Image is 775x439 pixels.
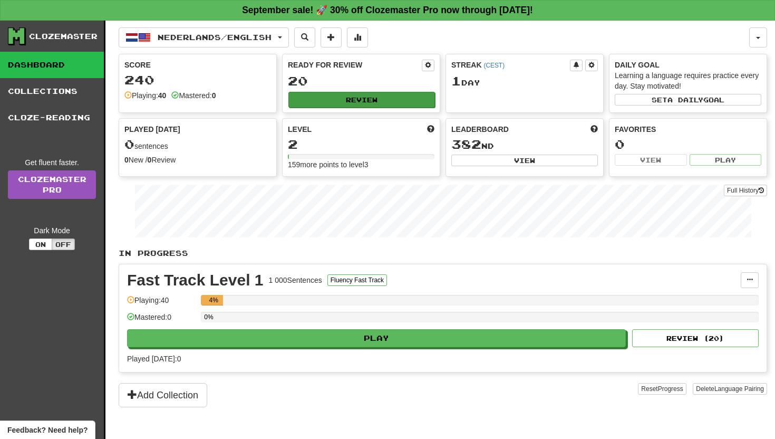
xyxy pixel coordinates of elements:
[632,329,759,347] button: Review (20)
[690,154,762,166] button: Play
[288,92,435,108] button: Review
[288,138,434,151] div: 2
[451,138,598,151] div: nd
[451,137,481,151] span: 382
[321,27,342,47] button: Add sentence to collection
[119,248,767,259] p: In Progress
[451,60,570,70] div: Streak
[8,170,96,199] a: ClozemasterPro
[693,383,767,395] button: DeleteLanguage Pairing
[127,329,626,347] button: Play
[52,238,75,250] button: Off
[427,124,434,135] span: Score more points to level up
[124,124,180,135] span: Played [DATE]
[714,385,764,393] span: Language Pairing
[451,74,598,88] div: Day
[638,383,686,395] button: ResetProgress
[269,275,322,285] div: 1 000 Sentences
[171,90,216,101] div: Mastered:
[327,274,387,286] button: Fluency Fast Track
[119,27,289,47] button: Nederlands/English
[158,33,272,42] span: Nederlands / English
[288,74,434,88] div: 20
[124,138,271,151] div: sentences
[158,91,167,100] strong: 40
[724,185,767,196] button: Full History
[242,5,533,15] strong: September sale! 🚀 30% off Clozemaster Pro now through [DATE]!
[124,73,271,87] div: 240
[127,272,264,288] div: Fast Track Level 1
[615,138,761,151] div: 0
[615,154,687,166] button: View
[667,96,703,103] span: a daily
[124,90,166,101] div: Playing:
[119,383,207,407] button: Add Collection
[615,60,761,70] div: Daily Goal
[8,157,96,168] div: Get fluent faster.
[127,355,181,363] span: Played [DATE]: 0
[615,70,761,91] div: Learning a language requires practice every day. Stay motivated!
[204,295,223,306] div: 4%
[127,312,196,329] div: Mastered: 0
[658,385,683,393] span: Progress
[124,137,134,151] span: 0
[294,27,315,47] button: Search sentences
[451,155,598,166] button: View
[288,159,434,170] div: 159 more points to level 3
[124,60,271,70] div: Score
[29,238,52,250] button: On
[212,91,216,100] strong: 0
[124,155,271,165] div: New / Review
[7,425,88,435] span: Open feedback widget
[29,31,98,42] div: Clozemaster
[148,156,152,164] strong: 0
[8,225,96,236] div: Dark Mode
[124,156,129,164] strong: 0
[288,124,312,135] span: Level
[590,124,598,135] span: This week in points, UTC
[615,94,761,106] button: Seta dailygoal
[615,124,761,135] div: Favorites
[451,124,509,135] span: Leaderboard
[483,62,505,69] a: (CEST)
[127,295,196,312] div: Playing: 40
[451,73,461,88] span: 1
[347,27,368,47] button: More stats
[288,60,422,70] div: Ready for Review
